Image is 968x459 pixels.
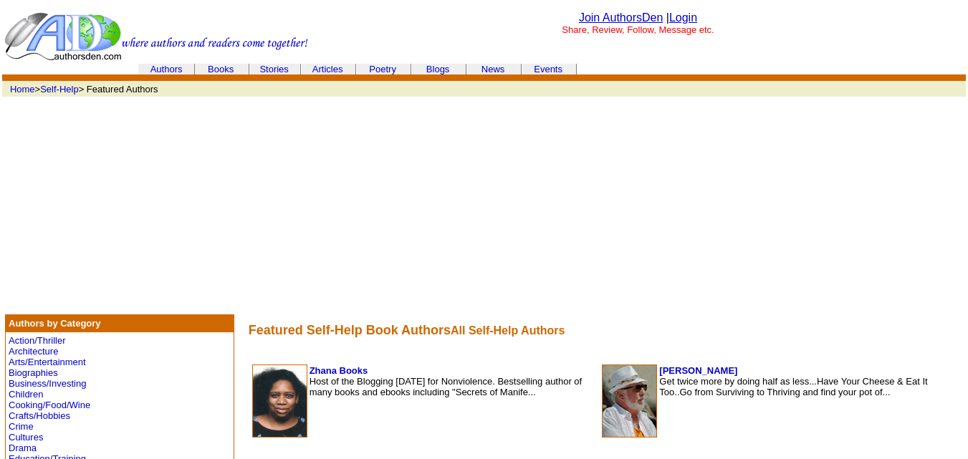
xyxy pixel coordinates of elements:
[669,11,697,24] a: Login
[562,24,714,35] font: Share, Review, Follow, Message etc.
[9,400,90,410] a: Cooking/Food/Wine
[310,376,583,397] font: Host of the Blogging [DATE] for Nonviolence. Bestselling author of many books and ebooks includin...
[411,69,412,69] img: cleardot.gif
[666,11,697,24] font: |
[9,443,37,453] a: Drama
[369,64,396,74] a: Poetry
[603,365,656,437] img: 10202.jpg
[9,335,65,346] a: Action/Thriller
[138,69,139,69] img: cleardot.gif
[481,64,505,74] a: News
[9,410,70,421] a: Crafts/Hobbies
[300,69,301,69] img: cleardot.gif
[259,64,288,74] a: Stories
[139,69,140,69] img: cleardot.gif
[466,69,467,69] img: cleardot.gif
[301,69,302,69] img: cleardot.gif
[9,318,101,329] b: Authors by Category
[310,365,368,376] a: Zhana Books
[194,69,195,69] img: cleardot.gif
[40,84,78,95] a: Self-Help
[659,365,737,376] a: [PERSON_NAME]
[249,69,250,69] img: cleardot.gif
[426,64,450,74] a: Blogs
[579,11,663,24] a: Join AuthorsDen
[451,324,565,337] font: All Self-Help Authors
[10,84,35,95] a: Home
[10,84,158,95] font: > > Featured Authors
[4,11,308,62] img: header_logo2.gif
[208,64,234,74] a: Books
[9,421,34,432] a: Crime
[312,64,343,74] a: Articles
[9,389,43,400] a: Children
[249,323,451,337] font: Featured Self-Help Book Authors
[521,69,522,69] img: cleardot.gif
[253,365,307,437] img: 6641.jpg
[9,378,86,389] a: Business/Investing
[9,367,58,378] a: Biographies
[576,69,577,69] img: cleardot.gif
[356,69,357,69] img: cleardot.gif
[9,346,58,357] a: Architecture
[9,432,43,443] a: Cultures
[534,64,562,74] a: Events
[451,323,565,337] a: All Self-Help Authors
[355,69,356,69] img: cleardot.gif
[9,357,86,367] a: Arts/Entertainment
[659,376,927,397] font: Get twice more by doing half as less...Have Your Cheese & Eat It Too..Go from Surviving to Thrivi...
[150,64,183,74] a: Authors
